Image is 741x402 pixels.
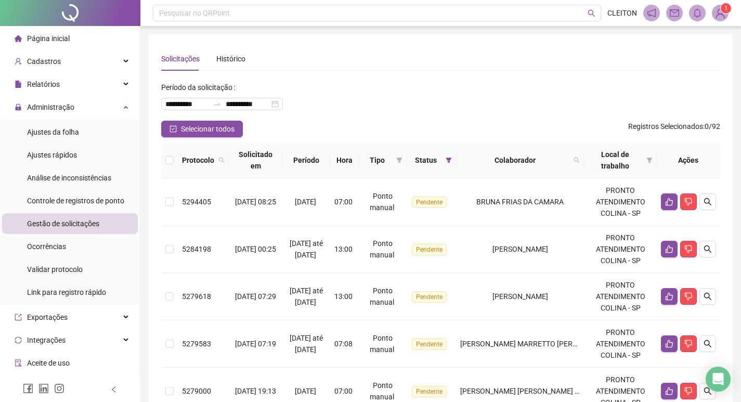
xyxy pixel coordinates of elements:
span: Aceite de uso [27,359,70,367]
span: like [665,340,673,348]
th: Período [282,142,330,178]
div: Histórico [216,53,245,64]
span: dislike [684,292,693,301]
span: instagram [54,383,64,394]
span: [DATE] 07:19 [235,340,276,348]
div: Open Intercom Messenger [706,367,731,392]
div: Solicitações [161,53,200,64]
span: like [665,198,673,206]
span: bell [693,8,702,18]
span: sync [15,336,22,344]
span: BRUNA FRIAS DA CAMARA [476,198,564,206]
span: Integrações [27,336,66,344]
span: Ocorrências [27,242,66,251]
span: like [665,292,673,301]
span: Cadastros [27,57,61,66]
span: Ponto manual [370,239,394,259]
sup: Atualize o seu contato no menu Meus Dados [721,3,731,14]
span: [DATE] [295,387,316,395]
span: Colaborador [460,154,569,166]
span: Protocolo [182,154,214,166]
th: Hora [330,142,358,178]
td: PRONTO ATENDIMENTO COLINA - SP [584,320,657,368]
span: 07:08 [334,340,353,348]
span: filter [444,152,454,168]
span: Controle de registros de ponto [27,197,124,205]
span: [DATE] até [DATE] [290,287,323,306]
span: user-add [15,58,22,65]
span: search [218,157,225,163]
span: filter [396,157,402,163]
span: [DATE] até [DATE] [290,239,323,259]
span: dislike [684,198,693,206]
span: Pendente [412,197,447,208]
span: Análise de inconsistências [27,174,111,182]
span: filter [646,157,653,163]
span: 5284198 [182,245,211,253]
span: [DATE] [295,198,316,206]
span: Tipo [362,154,392,166]
span: Ponto manual [370,381,394,401]
span: 13:00 [334,292,353,301]
span: Ajustes rápidos [27,151,77,159]
span: Gestão de solicitações [27,219,99,228]
td: PRONTO ATENDIMENTO COLINA - SP [584,226,657,273]
span: facebook [23,383,33,394]
span: Pendente [412,386,447,397]
span: [PERSON_NAME] MARRETTO [PERSON_NAME] [460,340,613,348]
span: mail [670,8,679,18]
span: dislike [684,387,693,395]
span: CLEITON [607,7,637,19]
span: search [574,157,580,163]
span: Pendente [412,339,447,350]
button: Selecionar todos [161,121,243,137]
span: export [15,314,22,321]
span: Relatórios [27,80,60,88]
span: to [213,100,222,108]
span: 5279618 [182,292,211,301]
label: Período da solicitação [161,79,239,96]
span: search [704,292,712,301]
span: search [588,9,595,17]
span: left [110,386,118,393]
span: Pendente [412,291,447,303]
span: Ponto manual [370,287,394,306]
span: audit [15,359,22,367]
span: [DATE] 00:25 [235,245,276,253]
span: linkedin [38,383,49,394]
td: PRONTO ATENDIMENTO COLINA - SP [584,273,657,320]
span: Validar protocolo [27,265,83,274]
span: 5294405 [182,198,211,206]
span: 1 [724,5,728,12]
span: [DATE] até [DATE] [290,334,323,354]
span: 07:00 [334,198,353,206]
span: search [216,152,227,168]
span: like [665,245,673,253]
span: [DATE] 07:29 [235,292,276,301]
span: file [15,81,22,88]
th: Solicitado em [229,142,282,178]
span: 13:00 [334,245,353,253]
span: Selecionar todos [181,123,235,135]
span: Ponto manual [370,334,394,354]
span: [PERSON_NAME] [492,245,548,253]
td: PRONTO ATENDIMENTO COLINA - SP [584,178,657,226]
span: search [704,340,712,348]
span: search [704,387,712,395]
span: home [15,35,22,42]
span: Página inicial [27,34,70,43]
span: Pendente [412,244,447,255]
span: search [571,152,582,168]
span: check-square [170,125,177,133]
span: Local de trabalho [588,149,642,172]
span: filter [446,157,452,163]
span: swap-right [213,100,222,108]
span: Status [411,154,442,166]
span: Exportações [27,313,68,321]
span: dislike [684,340,693,348]
span: search [704,198,712,206]
span: Ajustes da folha [27,128,79,136]
span: Ponto manual [370,192,394,212]
span: [DATE] 08:25 [235,198,276,206]
span: : 0 / 92 [628,121,720,137]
